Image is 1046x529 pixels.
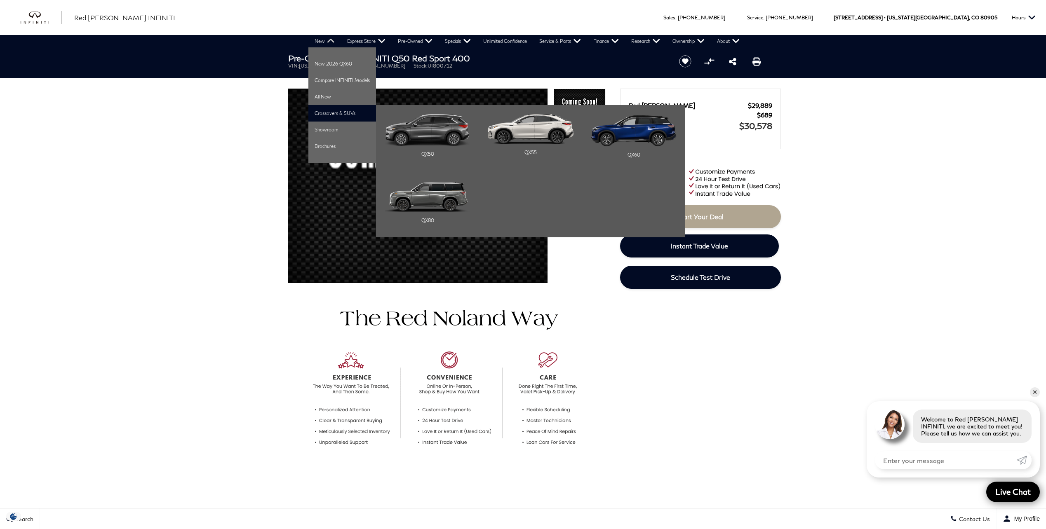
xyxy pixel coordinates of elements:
span: Red [PERSON_NAME] INFINITI [74,14,175,21]
strong: Pre-Owned [288,53,333,63]
img: Agent profile photo [875,410,905,439]
span: $30,578 [739,121,772,131]
span: Contact Us [957,515,990,522]
a: Brochures [308,138,376,154]
img: Opt-Out Icon [4,512,23,521]
img: INFINITI [21,11,62,24]
a: Dealer Handling $689 [629,111,772,119]
span: Red [PERSON_NAME] [629,102,748,109]
span: My Profile [1011,515,1040,522]
div: QX55 [488,144,574,161]
a: Live Chat [986,482,1040,502]
a: Showroom [308,122,376,138]
a: [PHONE_NUMBER] [766,14,813,21]
a: Instant Trade Value [620,234,779,257]
a: About [711,35,746,47]
a: Print this Pre-Owned 2019 INFINITI Q50 Red Sport 400 [752,56,761,66]
a: All New [308,89,376,105]
div: Welcome to Red [PERSON_NAME] INFINITI, we are excited to meet you! Please tell us how we can assi... [913,410,1032,443]
a: Express Store [341,35,392,47]
a: Unlimited Confidence [477,35,533,47]
a: Submit [1017,451,1032,469]
a: [PHONE_NUMBER] [678,14,725,21]
img: QX80 [385,180,470,213]
a: [STREET_ADDRESS] • [US_STATE][GEOGRAPHIC_DATA], CO 80905 [834,14,997,21]
span: $689 [757,111,772,119]
a: New 2026 QX60 [308,56,376,72]
a: Red [PERSON_NAME] $29,889 [629,102,772,109]
span: Search [13,515,33,522]
a: Research [625,35,666,47]
a: QX80 [380,176,475,234]
img: Used 2019 Midnight Black INFINITI Red Sport 400 image 1 [554,89,606,129]
a: Ownership [666,35,711,47]
input: Enter your message [875,451,1017,469]
span: Stock: [414,63,428,69]
span: Sales [663,14,675,21]
a: Share this Pre-Owned 2019 INFINITI Q50 Red Sport 400 [729,56,736,66]
span: Start Your Deal [677,213,724,220]
span: Schedule Test Drive [671,273,730,281]
a: Final Price $30,578 [629,121,772,131]
span: : [763,14,764,21]
a: Start Your Deal [620,205,781,228]
span: $29,889 [748,102,772,109]
span: Service [747,14,763,21]
a: QX60 [586,109,681,168]
a: Schedule Test Drive [620,266,781,289]
button: Save vehicle [676,55,694,68]
span: Live Chat [991,487,1035,497]
nav: Main Navigation [308,35,746,47]
img: QX60 [591,114,677,147]
a: New [308,35,341,47]
span: : [675,14,677,21]
h1: 2019 INFINITI Q50 Red Sport 400 [288,54,665,63]
span: Instant Trade Value [670,242,728,250]
a: infiniti [21,11,62,24]
span: [US_VEHICLE_IDENTIFICATION_NUMBER] [299,63,405,69]
button: Open user profile menu [997,508,1046,529]
section: Click to Open Cookie Consent Modal [4,512,23,521]
span: UI800712 [428,63,452,69]
span: Dealer Handling [629,111,757,119]
a: Details [629,131,772,138]
a: QX50 [380,109,475,167]
img: QX50 [385,114,470,146]
a: Finance [587,35,625,47]
div: QX80 [385,212,470,229]
a: Service & Parts [533,35,587,47]
span: VIN: [288,63,299,69]
div: QX50 [385,146,470,162]
a: Specials [439,35,477,47]
button: Compare Vehicle [703,55,715,68]
div: QX60 [591,147,677,163]
a: Compare INFINITI Models [308,72,376,89]
img: QX55 [488,114,574,144]
a: QX55 [483,109,578,165]
img: Used 2019 Midnight Black INFINITI Red Sport 400 image 1 [288,89,548,288]
a: Red [PERSON_NAME] INFINITI [74,13,175,23]
a: Pre-Owned [392,35,439,47]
